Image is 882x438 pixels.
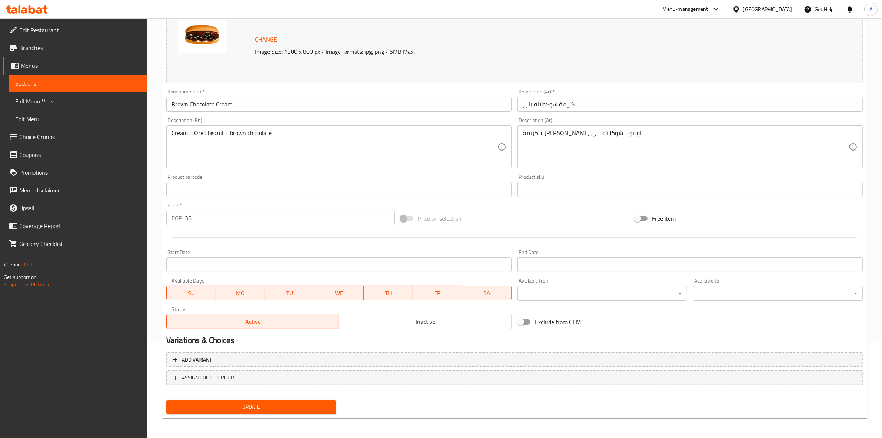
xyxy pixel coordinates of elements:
[19,43,142,52] span: Branches
[172,129,497,165] textarea: Cream + Oreo biscuit + brown chocolate
[9,92,147,110] a: Full Menu View
[166,314,339,329] button: Active
[3,39,147,57] a: Branches
[252,32,280,47] button: Change
[3,181,147,199] a: Menu disclaimer
[413,286,462,300] button: FR
[219,288,262,299] span: MO
[255,34,277,45] span: Change
[314,286,364,300] button: WE
[3,21,147,39] a: Edit Restaurant
[743,5,792,13] div: [GEOGRAPHIC_DATA]
[535,317,581,326] span: Exclude from GEM
[342,316,509,327] span: Inactive
[19,204,142,213] span: Upsell
[3,146,147,164] a: Coupons
[517,182,863,197] input: Please enter product sku
[462,286,512,300] button: SA
[166,352,863,368] button: Add variant
[4,260,22,269] span: Version:
[166,335,863,346] h2: Variations & Choices
[252,47,757,56] p: Image Size: 1200 x 800 px / Image formats: jpg, png / 5MB Max.
[170,288,213,299] span: SU
[166,400,336,414] button: Update
[21,61,142,70] span: Menus
[3,164,147,181] a: Promotions
[170,316,336,327] span: Active
[4,272,38,282] span: Get support on:
[216,286,265,300] button: MO
[339,314,512,329] button: Inactive
[19,239,142,248] span: Grocery Checklist
[652,214,676,223] span: Free item
[663,5,708,14] div: Menu-management
[19,150,142,159] span: Coupons
[166,370,863,385] button: ASSIGN CHOICE GROUP
[19,26,142,34] span: Edit Restaurant
[15,79,142,88] span: Sections
[166,286,216,300] button: SU
[3,199,147,217] a: Upsell
[693,286,863,301] div: ​
[185,211,395,225] input: Please enter price
[3,235,147,253] a: Grocery Checklist
[19,221,142,230] span: Coverage Report
[317,288,361,299] span: WE
[9,75,147,92] a: Sections
[182,373,234,382] span: ASSIGN CHOICE GROUP
[4,280,51,289] a: Support.OpsPlatform
[869,5,872,13] span: A
[15,115,142,124] span: Edit Menu
[418,214,462,223] span: Price on selection
[367,288,410,299] span: TH
[15,97,142,106] span: Full Menu View
[19,168,142,177] span: Promotions
[172,402,330,412] span: Update
[172,214,182,223] p: EGP
[265,286,314,300] button: TU
[523,129,849,165] textarea: كريمه + [PERSON_NAME] اوريو + شوكلاته بنى
[166,182,512,197] input: Please enter product barcode
[182,355,212,365] span: Add variant
[517,97,863,112] input: Enter name Ar
[23,260,34,269] span: 1.0.0
[19,186,142,195] span: Menu disclaimer
[3,217,147,235] a: Coverage Report
[517,286,687,301] div: ​
[3,57,147,75] a: Menus
[178,16,227,53] img: mmw_638933150530701885
[465,288,509,299] span: SA
[364,286,413,300] button: TH
[416,288,459,299] span: FR
[19,132,142,141] span: Choice Groups
[166,97,512,112] input: Enter name En
[268,288,312,299] span: TU
[9,110,147,128] a: Edit Menu
[3,128,147,146] a: Choice Groups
